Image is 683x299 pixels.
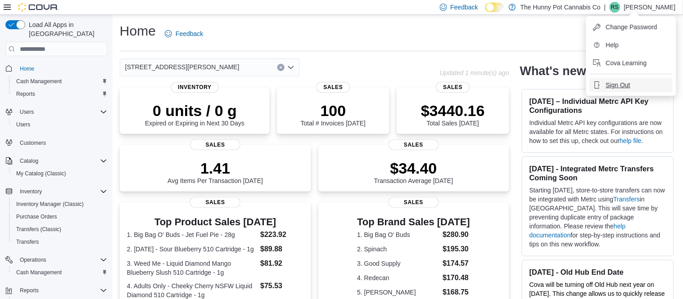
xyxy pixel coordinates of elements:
[161,25,207,43] a: Feedback
[485,3,504,12] input: Dark Mode
[443,272,470,283] dd: $170.48
[120,22,156,40] h1: Home
[16,254,50,265] button: Operations
[529,186,666,249] p: Starting [DATE], store-to-store transfers can now be integrated with Metrc using in [GEOGRAPHIC_D...
[357,245,439,254] dt: 2. Spinach
[190,139,240,150] span: Sales
[421,102,485,127] div: Total Sales [DATE]
[13,168,70,179] a: My Catalog (Classic)
[2,185,111,198] button: Inventory
[13,267,65,278] a: Cash Management
[620,137,642,144] a: help file
[13,224,107,235] span: Transfers (Classic)
[127,245,257,254] dt: 2. [DATE] - Sour Blueberry 510 Cartridge - 1g
[260,244,303,254] dd: $89.88
[16,226,61,233] span: Transfers (Classic)
[125,62,240,72] span: [STREET_ADDRESS][PERSON_NAME]
[260,258,303,269] dd: $81.92
[2,106,111,118] button: Users
[611,2,619,13] span: RS
[529,268,666,277] h3: [DATE] - Old Hub End Date
[590,56,673,70] button: Cova Learning
[16,285,107,296] span: Reports
[436,82,470,93] span: Sales
[2,62,111,75] button: Home
[9,210,111,223] button: Purchase Orders
[20,65,34,72] span: Home
[606,40,619,49] span: Help
[9,118,111,131] button: Users
[389,197,439,208] span: Sales
[13,89,39,99] a: Reports
[13,211,107,222] span: Purchase Orders
[277,64,285,71] button: Clear input
[167,159,263,177] p: 1.41
[13,267,107,278] span: Cash Management
[590,38,673,52] button: Help
[13,76,107,87] span: Cash Management
[16,238,39,245] span: Transfers
[614,196,640,203] a: Transfers
[440,69,509,76] p: Updated 1 minute(s) ago
[16,121,30,128] span: Users
[9,88,111,100] button: Reports
[9,266,111,279] button: Cash Management
[16,90,35,98] span: Reports
[374,159,453,184] div: Transaction Average [DATE]
[443,244,470,254] dd: $195.30
[13,237,107,247] span: Transfers
[171,82,219,93] span: Inventory
[529,164,666,182] h3: [DATE] - Integrated Metrc Transfers Coming Soon
[16,269,62,276] span: Cash Management
[2,155,111,167] button: Catalog
[13,199,107,210] span: Inventory Manager (Classic)
[9,75,111,88] button: Cash Management
[16,285,42,296] button: Reports
[145,102,244,127] div: Expired or Expiring in Next 30 Days
[13,119,107,130] span: Users
[606,58,647,67] span: Cova Learning
[20,108,34,116] span: Users
[13,211,61,222] a: Purchase Orders
[443,229,470,240] dd: $280.90
[16,62,107,74] span: Home
[287,64,294,71] button: Open list of options
[13,89,107,99] span: Reports
[610,2,620,13] div: Richard Summerscales
[260,281,303,291] dd: $75.53
[2,284,111,297] button: Reports
[16,170,66,177] span: My Catalog (Classic)
[606,80,630,89] span: Sign Out
[127,217,304,228] h3: Top Product Sales [DATE]
[13,199,87,210] a: Inventory Manager (Classic)
[20,287,39,294] span: Reports
[590,20,673,34] button: Change Password
[13,224,65,235] a: Transfers (Classic)
[357,217,470,228] h3: Top Brand Sales [DATE]
[606,22,657,31] span: Change Password
[25,20,107,38] span: Load All Apps in [GEOGRAPHIC_DATA]
[520,64,586,78] h2: What's new
[16,137,107,148] span: Customers
[604,2,606,13] p: |
[624,2,676,13] p: [PERSON_NAME]
[389,139,439,150] span: Sales
[20,157,38,165] span: Catalog
[451,3,478,12] span: Feedback
[13,168,107,179] span: My Catalog (Classic)
[529,118,666,145] p: Individual Metrc API key configurations are now available for all Metrc states. For instructions ...
[9,167,111,180] button: My Catalog (Classic)
[13,119,34,130] a: Users
[16,213,57,220] span: Purchase Orders
[20,256,46,263] span: Operations
[18,3,59,12] img: Cova
[443,287,470,298] dd: $168.75
[127,230,257,239] dt: 1. Big Bag O' Buds - Jet Fuel Pie - 28g
[16,254,107,265] span: Operations
[357,273,439,282] dt: 4. Redecan
[190,197,240,208] span: Sales
[590,78,673,92] button: Sign Out
[16,138,50,148] a: Customers
[20,139,46,147] span: Customers
[13,76,65,87] a: Cash Management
